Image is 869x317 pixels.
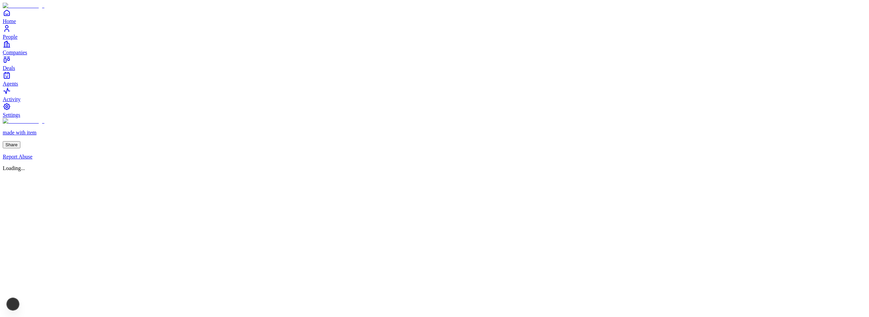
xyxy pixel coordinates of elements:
a: Home [3,9,866,24]
div: Loading... [3,165,866,171]
span: Settings [3,112,20,118]
a: Deals [3,56,866,71]
button: Share [3,141,20,148]
span: Agents [3,81,18,87]
a: People [3,24,866,40]
span: Companies [3,50,27,55]
img: Item Brain Logo [3,118,44,124]
span: Activity [3,96,20,102]
p: made with item [3,130,866,136]
span: Deals [3,65,15,71]
img: Item Brain Logo [3,3,44,9]
a: Activity [3,87,866,102]
a: Companies [3,40,866,55]
span: Home [3,18,16,24]
a: made with item [3,118,866,136]
a: Agents [3,71,866,87]
a: Report Abuse [3,154,866,160]
span: People [3,34,18,40]
a: Settings [3,102,866,118]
